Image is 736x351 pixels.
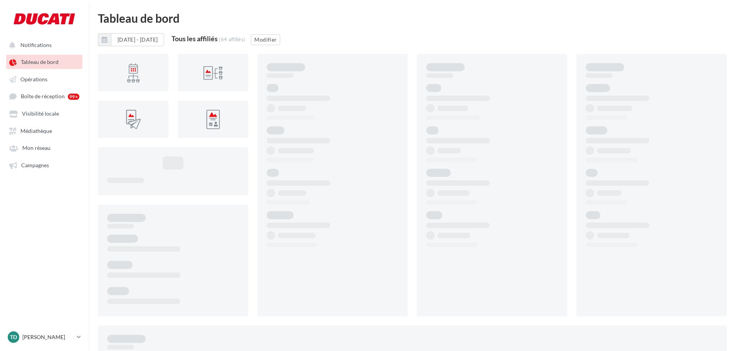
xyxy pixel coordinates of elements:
a: Tableau de bord [5,55,84,69]
button: [DATE] - [DATE] [111,33,164,46]
div: Tous les affiliés [171,35,218,42]
p: [PERSON_NAME] [22,333,74,341]
div: Tableau de bord [98,12,727,24]
span: Mon réseau [22,145,50,151]
span: Tableau de bord [21,59,59,65]
button: Notifications [5,38,81,52]
a: Visibilité locale [5,106,84,120]
div: 99+ [68,94,79,100]
div: (64 affiliés) [219,36,245,42]
a: Mon réseau [5,141,84,155]
span: Médiathèque [20,128,52,134]
a: Campagnes [5,158,84,172]
span: Visibilité locale [22,111,59,117]
a: TD [PERSON_NAME] [6,330,82,344]
span: Campagnes [21,162,49,168]
span: TD [10,333,17,341]
button: Modifier [251,34,280,45]
span: Opérations [20,76,47,82]
button: [DATE] - [DATE] [98,33,164,46]
a: Boîte de réception 99+ [5,89,84,103]
span: Boîte de réception [21,93,65,100]
a: Médiathèque [5,124,84,138]
span: Notifications [20,42,52,48]
a: Opérations [5,72,84,86]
